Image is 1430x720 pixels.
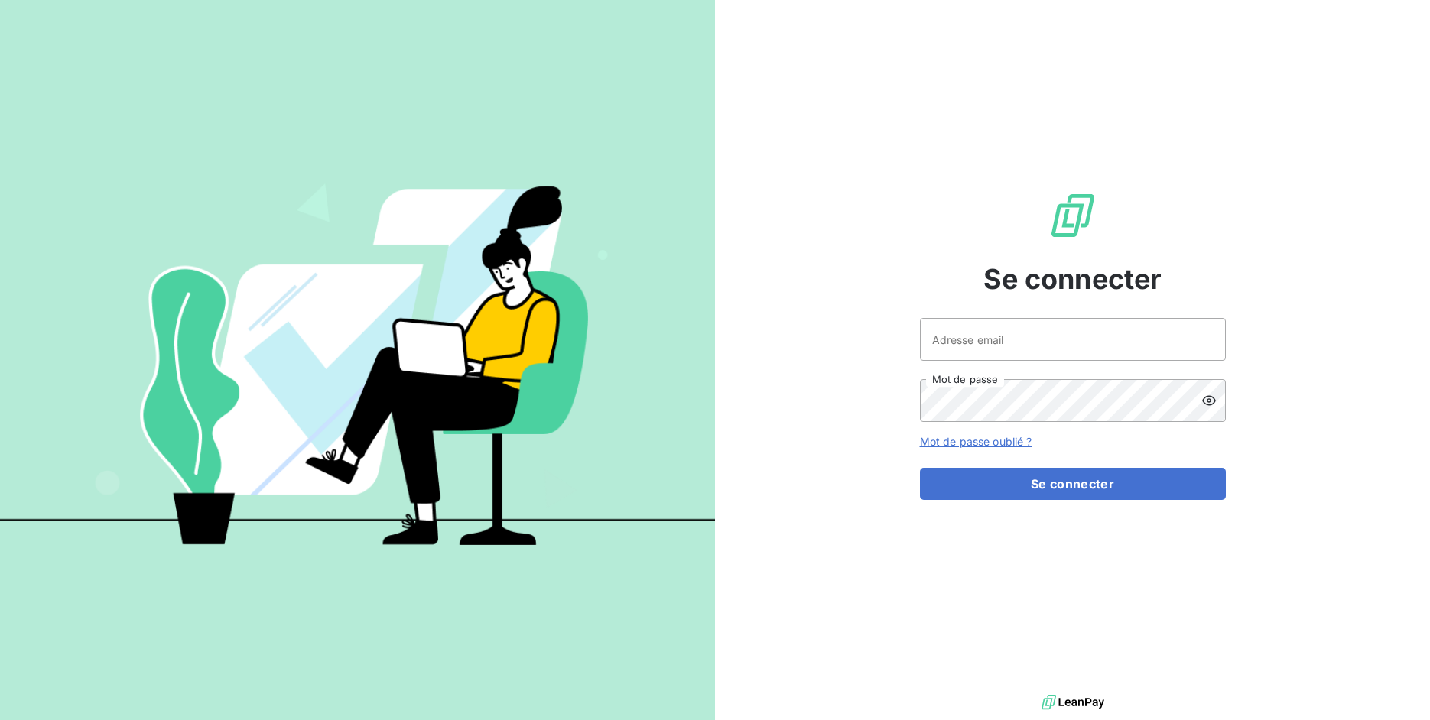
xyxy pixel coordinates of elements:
[983,258,1162,300] span: Se connecter
[920,318,1226,361] input: placeholder
[1042,691,1104,714] img: logo
[920,435,1032,448] a: Mot de passe oublié ?
[920,468,1226,500] button: Se connecter
[1048,191,1097,240] img: Logo LeanPay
